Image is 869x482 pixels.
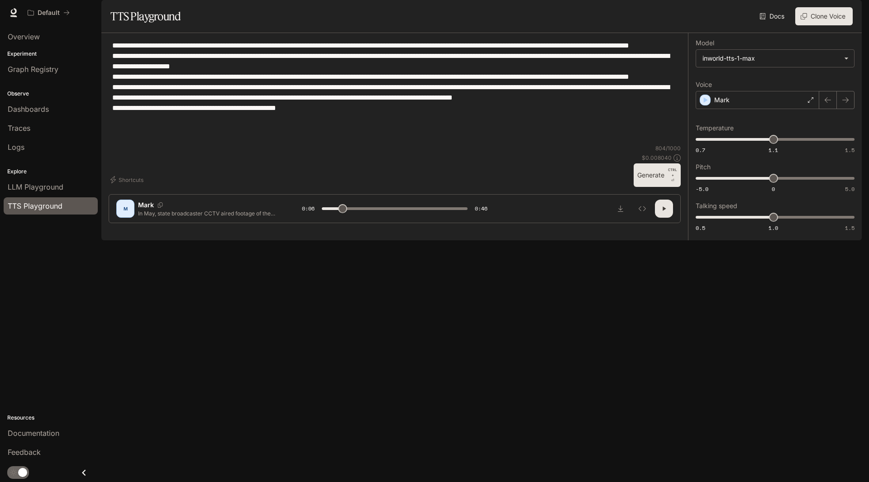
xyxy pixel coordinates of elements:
[714,95,730,105] p: Mark
[769,224,778,232] span: 1.0
[845,146,855,154] span: 1.5
[696,125,734,131] p: Temperature
[475,204,487,213] span: 0:46
[633,200,651,218] button: Inspect
[611,200,630,218] button: Download audio
[38,9,60,17] p: Default
[696,224,705,232] span: 0.5
[154,202,167,208] button: Copy Voice ID
[696,185,708,193] span: -5.0
[769,146,778,154] span: 1.1
[634,163,681,187] button: GenerateCTRL +⏎
[696,203,737,209] p: Talking speed
[696,164,711,170] p: Pitch
[668,167,677,178] p: CTRL +
[696,81,712,88] p: Voice
[795,7,853,25] button: Clone Voice
[24,4,74,22] button: All workspaces
[702,54,840,63] div: inworld-tts-1-max
[668,167,677,183] p: ⏎
[138,200,154,210] p: Mark
[138,210,280,217] p: In May, state broadcaster CCTV aired footage of the PLA Navy's Type 055 destroyer Lhasa launching...
[696,146,705,154] span: 0.7
[772,185,775,193] span: 0
[758,7,788,25] a: Docs
[109,172,147,187] button: Shortcuts
[118,201,133,216] div: M
[696,40,714,46] p: Model
[696,50,854,67] div: inworld-tts-1-max
[845,224,855,232] span: 1.5
[110,7,181,25] h1: TTS Playground
[845,185,855,193] span: 5.0
[302,204,315,213] span: 0:06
